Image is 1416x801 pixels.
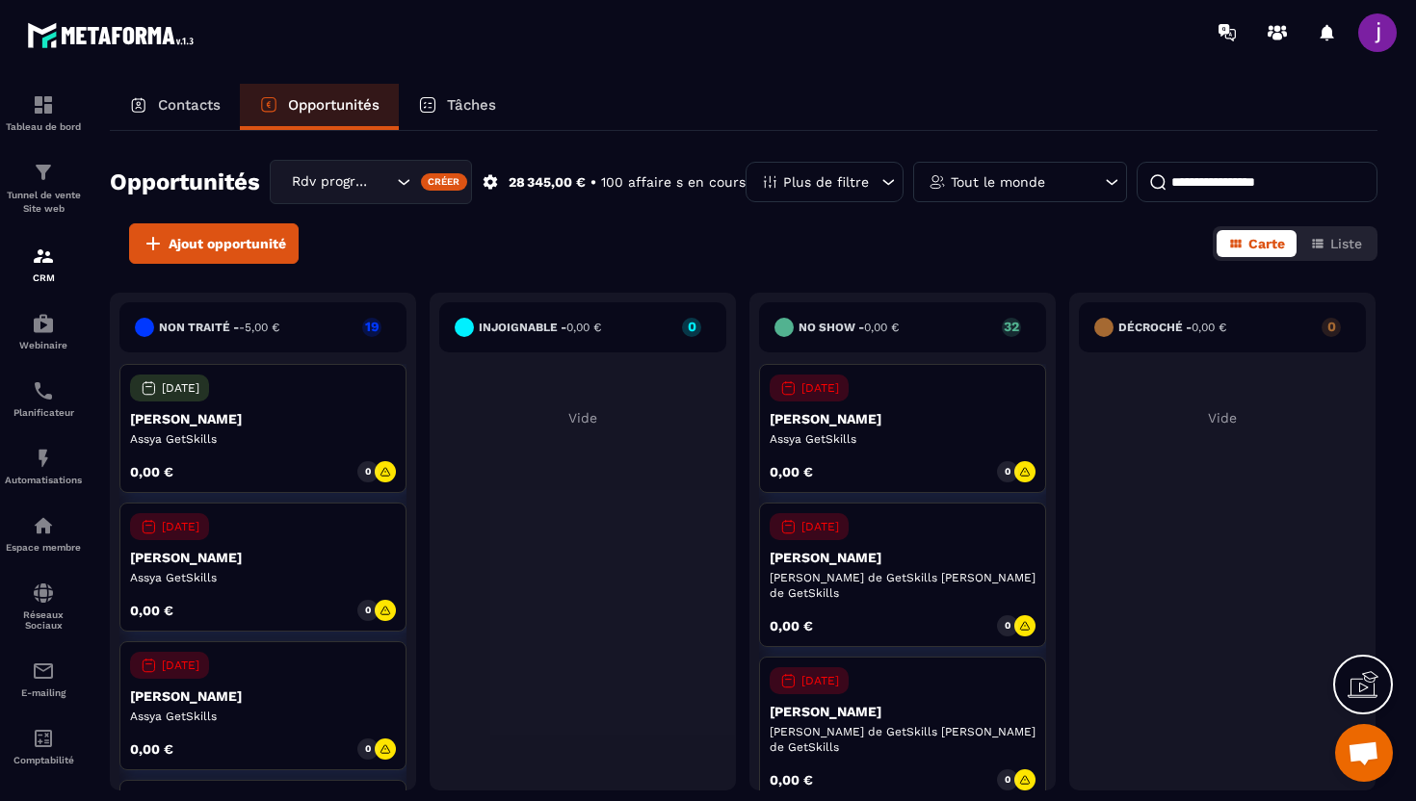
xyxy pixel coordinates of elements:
h6: Non traité - [159,321,279,334]
p: Réseaux Sociaux [5,609,82,631]
p: [PERSON_NAME] [770,704,1036,719]
p: CRM [5,272,82,283]
button: Liste [1298,230,1374,257]
img: logo [27,17,200,53]
p: Assya GetSkills [130,570,396,585]
p: [PERSON_NAME] de GetSkills [PERSON_NAME] de GetSkills [770,724,1036,755]
p: [PERSON_NAME] [770,411,1036,426]
a: automationsautomationsEspace membre [5,500,82,567]
p: [PERSON_NAME] de GetSkills [PERSON_NAME] de GetSkills [770,570,1036,601]
a: emailemailE-mailing [5,645,82,712]
img: formation [32,161,55,184]
p: [DATE] [801,381,839,395]
p: [PERSON_NAME] [130,411,396,426]
h6: injoignable - [479,321,601,334]
a: Opportunités [240,84,399,130]
p: Tunnel de vente Site web [5,189,82,216]
p: 32 [1002,320,1021,333]
p: 0,00 € [130,742,173,756]
p: 0 [1005,773,1010,787]
span: Rdv programmé [287,171,373,193]
h2: Opportunités [110,163,260,201]
p: [DATE] [801,674,839,687]
p: 0 [365,465,371,478]
p: Plus de filtre [783,175,869,189]
div: Créer [421,173,468,191]
p: Comptabilité [5,755,82,765]
p: Assya GetSkills [130,709,396,724]
p: 0,00 € [770,619,813,633]
span: 0,00 € [1192,321,1226,334]
span: Ajout opportunité [169,234,286,253]
button: Ajout opportunité [129,223,299,264]
img: automations [32,514,55,537]
p: Espace membre [5,542,82,553]
span: 0,00 € [566,321,601,334]
a: formationformationTunnel de vente Site web [5,146,82,230]
img: social-network [32,581,55,605]
a: automationsautomationsAutomatisations [5,432,82,500]
p: 0 [1005,619,1010,633]
img: formation [32,93,55,116]
p: 0 [1322,320,1341,333]
p: Webinaire [5,340,82,350]
a: social-networksocial-networkRéseaux Sociaux [5,567,82,645]
span: Liste [1330,236,1362,251]
p: • [590,173,596,192]
a: accountantaccountantComptabilité [5,712,82,780]
p: Opportunités [288,96,380,114]
p: [PERSON_NAME] [130,550,396,565]
p: 0 [365,604,371,617]
p: [DATE] [162,381,199,395]
p: 0 [1005,465,1010,478]
p: 0,00 € [770,465,813,478]
p: Tableau de bord [5,121,82,132]
button: Carte [1217,230,1297,257]
a: automationsautomationsWebinaire [5,297,82,365]
span: 0,00 € [864,321,899,334]
p: Tout le monde [951,175,1045,189]
p: 100 affaire s en cours [601,173,746,192]
a: Tâches [399,84,515,130]
div: Search for option [270,160,472,204]
img: automations [32,447,55,470]
div: Ouvrir le chat [1335,724,1393,782]
p: E-mailing [5,687,82,698]
h6: No show - [799,321,899,334]
p: Planificateur [5,407,82,418]
p: 0,00 € [130,465,173,478]
p: 0,00 € [130,604,173,617]
a: formationformationCRM [5,230,82,297]
p: [DATE] [162,520,199,533]
span: -5,00 € [239,321,279,334]
p: 28 345,00 € [509,173,586,192]
p: [DATE] [162,659,199,672]
h6: Décroché - [1118,321,1226,334]
p: Contacts [158,96,221,114]
img: email [32,659,55,683]
img: formation [32,245,55,268]
p: Vide [439,410,726,426]
p: Tâches [447,96,496,114]
p: Assya GetSkills [130,431,396,447]
p: [DATE] [801,520,839,533]
a: formationformationTableau de bord [5,79,82,146]
p: [PERSON_NAME] [770,550,1036,565]
img: automations [32,312,55,335]
p: 19 [362,320,381,333]
p: 0 [365,742,371,756]
p: 0,00 € [770,773,813,787]
span: Carte [1248,236,1285,251]
a: Contacts [110,84,240,130]
a: schedulerschedulerPlanificateur [5,365,82,432]
p: 0 [682,320,701,333]
p: Vide [1079,410,1366,426]
p: [PERSON_NAME] [130,688,396,704]
input: Search for option [373,171,392,193]
p: Assya GetSkills [770,431,1036,447]
p: Automatisations [5,475,82,485]
img: scheduler [32,379,55,402]
img: accountant [32,727,55,750]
